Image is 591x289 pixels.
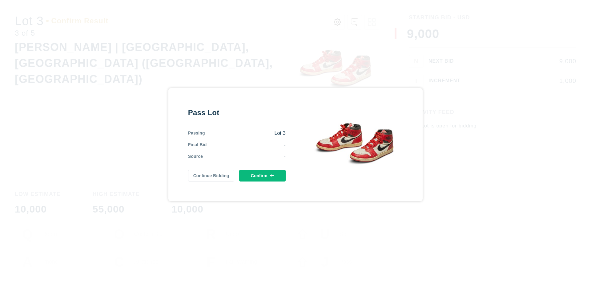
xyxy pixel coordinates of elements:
[207,142,286,148] div: -
[205,130,286,137] div: Lot 3
[188,142,207,148] div: Final Bid
[188,108,286,118] div: Pass Lot
[188,170,235,182] button: Continue Bidding
[203,153,286,160] div: -
[188,153,203,160] div: Source
[239,170,286,182] button: Confirm
[188,130,205,137] div: Passing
